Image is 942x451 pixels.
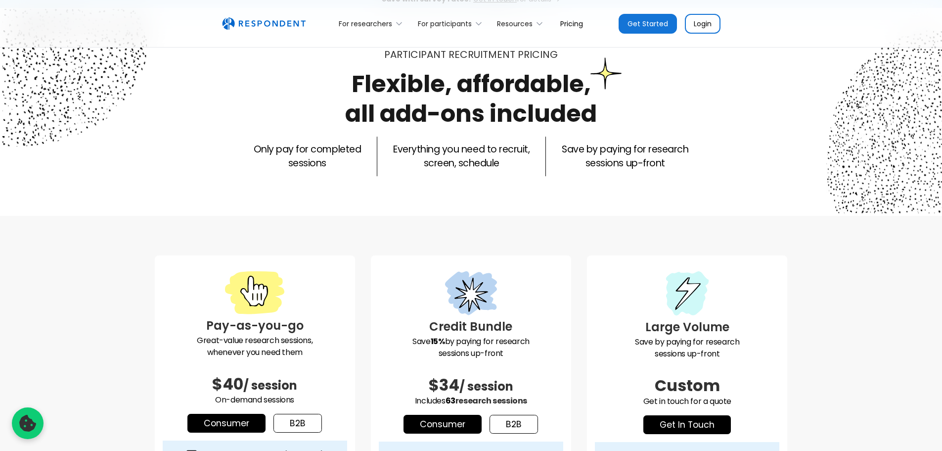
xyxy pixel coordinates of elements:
[552,12,591,35] a: Pricing
[163,317,347,335] h3: Pay-as-you-go
[595,318,779,336] h3: Large Volume
[429,374,459,396] span: $34
[685,14,720,34] a: Login
[222,17,306,30] img: Untitled UI logotext
[490,415,538,434] a: b2b
[518,48,558,61] span: PRICING
[333,12,412,35] div: For researchers
[393,143,530,170] p: Everything you need to recruit, screen, schedule
[497,19,533,29] div: Resources
[404,415,482,434] a: Consumer
[431,336,445,347] strong: 15%
[384,48,515,61] span: Participant recruitment
[455,395,527,406] span: research sessions
[345,67,597,130] h1: Flexible, affordable, all add-ons included
[562,143,688,170] p: Save by paying for research sessions up-front
[254,143,361,170] p: Only pay for completed sessions
[492,12,552,35] div: Resources
[243,377,297,394] span: / session
[187,414,266,433] a: Consumer
[655,374,720,397] span: Custom
[619,14,677,34] a: Get Started
[339,19,392,29] div: For researchers
[595,336,779,360] p: Save by paying for research sessions up-front
[273,414,322,433] a: b2b
[222,17,306,30] a: home
[412,12,491,35] div: For participants
[379,395,563,407] p: Includes
[163,335,347,358] p: Great-value research sessions, whenever you need them
[379,318,563,336] h3: Credit Bundle
[163,394,347,406] p: On-demand sessions
[379,336,563,359] p: Save by paying for research sessions up-front
[212,373,243,395] span: $40
[643,415,731,434] a: get in touch
[595,396,779,407] p: Get in touch for a quote
[446,395,455,406] span: 63
[459,378,513,395] span: / session
[418,19,472,29] div: For participants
